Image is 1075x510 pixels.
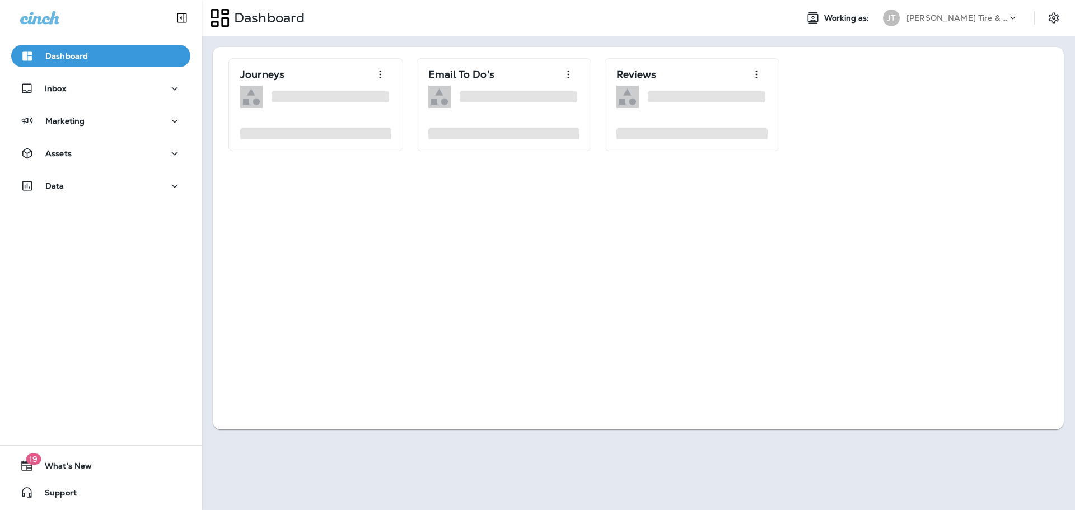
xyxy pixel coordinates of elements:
[230,10,305,26] p: Dashboard
[45,84,66,93] p: Inbox
[616,69,656,80] p: Reviews
[45,52,88,60] p: Dashboard
[45,116,85,125] p: Marketing
[34,461,92,475] span: What's New
[11,77,190,100] button: Inbox
[906,13,1007,22] p: [PERSON_NAME] Tire & Auto
[824,13,872,23] span: Working as:
[34,488,77,502] span: Support
[11,45,190,67] button: Dashboard
[11,175,190,197] button: Data
[11,455,190,477] button: 19What's New
[11,142,190,165] button: Assets
[240,69,284,80] p: Journeys
[883,10,900,26] div: JT
[11,110,190,132] button: Marketing
[11,481,190,504] button: Support
[428,69,494,80] p: Email To Do's
[1044,8,1064,28] button: Settings
[45,181,64,190] p: Data
[26,453,41,465] span: 19
[166,7,198,29] button: Collapse Sidebar
[45,149,72,158] p: Assets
